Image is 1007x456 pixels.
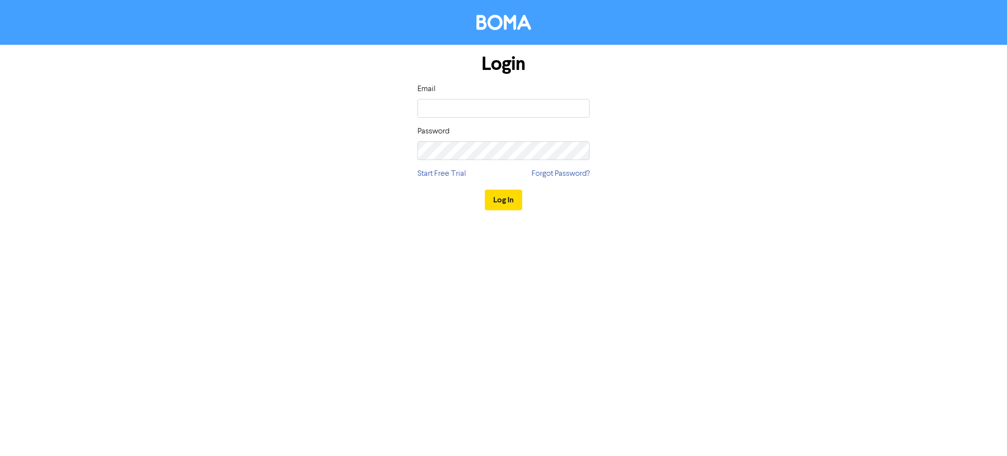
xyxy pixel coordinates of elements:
[417,53,590,75] h1: Login
[476,15,531,30] img: BOMA Logo
[417,83,436,95] label: Email
[485,190,522,210] button: Log In
[532,168,590,180] a: Forgot Password?
[417,168,466,180] a: Start Free Trial
[417,126,449,137] label: Password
